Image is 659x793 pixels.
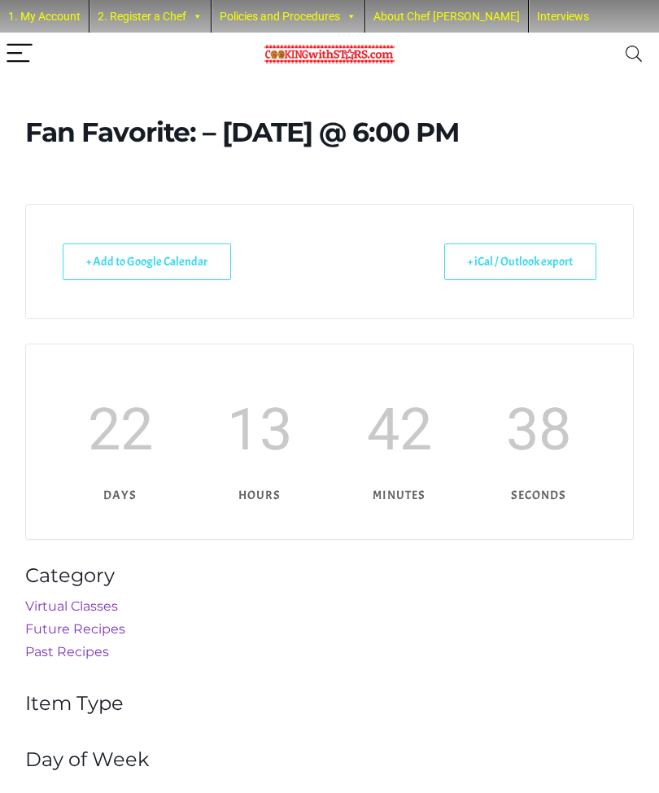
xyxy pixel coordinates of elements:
span: 22 [88,375,153,480]
span: 42 [367,375,432,480]
span: 38 [506,375,571,480]
h4: Day of Week [25,748,634,772]
a: Future Recipes [25,621,125,637]
p: seconds [469,484,609,506]
a: + iCal / Outlook export [444,243,596,280]
p: days [50,484,190,506]
a: Past Recipes [25,644,109,659]
h4: Category [25,564,634,588]
p: minutes [329,484,469,506]
span: 13 [227,375,292,480]
a: + Add to Google Calendar [63,243,231,280]
img: Chef Paula's Cooking With Stars [264,45,395,64]
h4: Item Type [25,692,634,716]
a: Virtual Classes [25,598,118,614]
button: Search [614,33,653,76]
h1: Fan Favorite: – [DATE] @ 6:00 PM [25,116,634,147]
p: hours [190,484,330,506]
